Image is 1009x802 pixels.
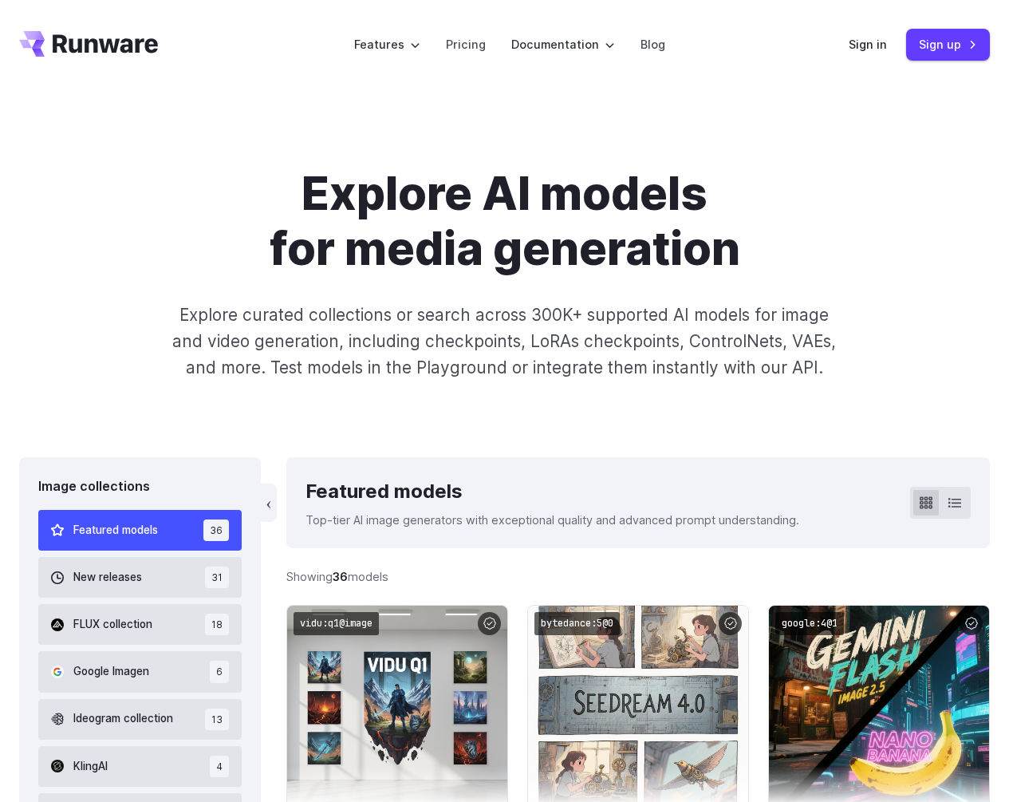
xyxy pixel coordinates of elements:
[210,661,229,682] span: 6
[38,699,242,740] button: Ideogram collection 13
[305,476,799,507] div: Featured models
[205,614,229,635] span: 18
[38,557,242,598] button: New releases 31
[73,569,142,587] span: New releases
[286,567,388,586] div: Showing models
[775,612,844,635] code: google:4@1
[38,476,242,497] div: Image collections
[38,746,242,787] button: KlingAI 4
[906,29,990,60] a: Sign up
[640,35,665,53] a: Blog
[305,511,799,529] p: Top-tier AI image generators with exceptional quality and advanced prompt understanding.
[73,710,173,728] span: Ideogram collection
[261,484,277,522] button: ‹
[205,567,229,588] span: 31
[38,604,242,645] button: FLUX collection 18
[205,709,229,730] span: 13
[19,31,158,57] a: Go to /
[73,758,108,776] span: KlingAI
[511,35,615,53] label: Documentation
[210,756,229,777] span: 4
[38,510,242,551] button: Featured models 36
[73,663,149,681] span: Google Imagen
[333,570,348,583] strong: 36
[203,520,229,541] span: 36
[849,35,887,53] a: Sign in
[165,302,845,381] p: Explore curated collections or search across 300K+ supported AI models for image and video genera...
[294,612,379,635] code: vidu:q1@image
[116,166,893,276] h1: Explore AI models for media generation
[38,651,242,692] button: Google Imagen 6
[73,616,152,634] span: FLUX collection
[446,35,486,53] a: Pricing
[73,522,158,539] span: Featured models
[354,35,420,53] label: Features
[534,612,620,635] code: bytedance:5@0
